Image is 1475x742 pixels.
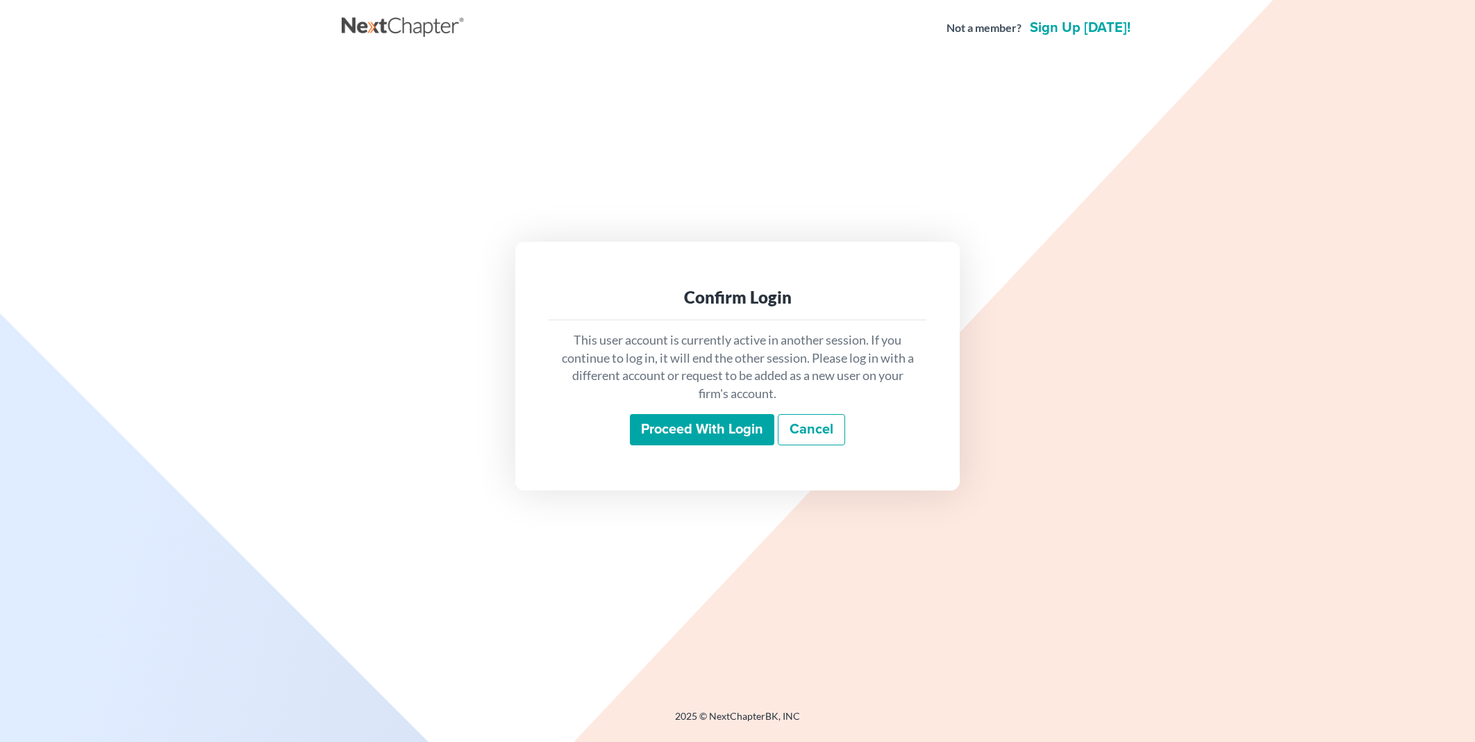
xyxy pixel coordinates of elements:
strong: Not a member? [947,20,1022,36]
a: Sign up [DATE]! [1027,21,1133,35]
div: Confirm Login [560,286,915,308]
a: Cancel [778,414,845,446]
input: Proceed with login [630,414,774,446]
p: This user account is currently active in another session. If you continue to log in, it will end ... [560,331,915,403]
div: 2025 © NextChapterBK, INC [342,709,1133,734]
